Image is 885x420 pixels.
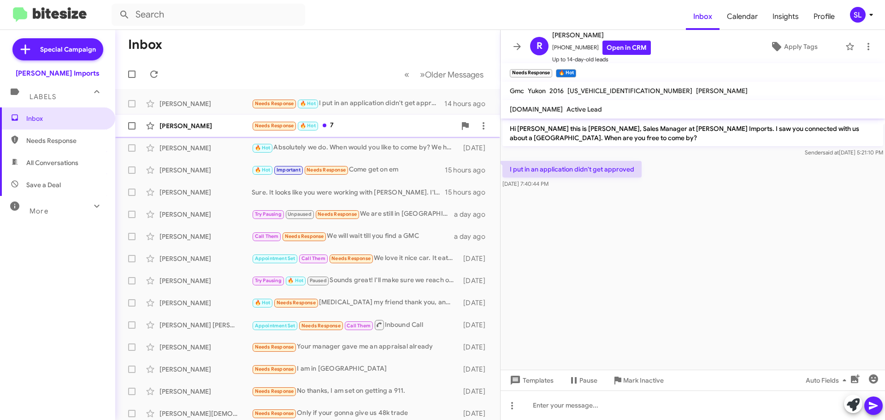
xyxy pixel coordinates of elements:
[159,387,252,396] div: [PERSON_NAME]
[159,143,252,153] div: [PERSON_NAME]
[806,372,850,389] span: Auto Fields
[159,188,252,197] div: [PERSON_NAME]
[459,365,493,374] div: [DATE]
[567,87,692,95] span: [US_VEHICLE_IDENTIFICATION_NUMBER]
[301,255,325,261] span: Call Them
[399,65,489,84] nav: Page navigation example
[255,388,294,394] span: Needs Response
[696,87,748,95] span: [PERSON_NAME]
[252,386,459,396] div: No thanks, I am set on getting a 911.
[502,120,883,146] p: Hi [PERSON_NAME] this is [PERSON_NAME], Sales Manager at [PERSON_NAME] Imports. I saw you connect...
[454,232,493,241] div: a day ago
[720,3,765,30] a: Calendar
[252,209,454,219] div: We are still in [GEOGRAPHIC_DATA]. [PERSON_NAME] reached out and is aware. Thank you.
[459,387,493,396] div: [DATE]
[252,120,456,131] div: 7
[459,276,493,285] div: [DATE]
[537,39,543,53] span: R
[252,297,459,308] div: [MEDICAL_DATA] my friend thank you, and I will gladly recommend that friends of my stop by and vi...
[159,343,252,352] div: [PERSON_NAME]
[510,87,524,95] span: Gmc
[255,255,295,261] span: Appointment Set
[255,211,282,217] span: Try Pausing
[605,372,671,389] button: Mark Inactive
[301,323,341,329] span: Needs Response
[420,69,425,80] span: »
[318,211,357,217] span: Needs Response
[252,408,459,419] div: Only if your gonna give us 48k trade
[579,372,597,389] span: Pause
[255,101,294,106] span: Needs Response
[252,275,459,286] div: Sounds great! I'll make sure we reach out to you [DATE] just to make sure we're still good for th...
[561,372,605,389] button: Pause
[445,166,493,175] div: 15 hours ago
[285,233,324,239] span: Needs Response
[552,41,651,55] span: [PHONE_NUMBER]
[252,231,454,242] div: We will wait till you find a GMC
[404,69,409,80] span: «
[347,323,371,329] span: Call Them
[252,98,444,109] div: I put in an application didn't get approved
[508,372,554,389] span: Templates
[255,278,282,284] span: Try Pausing
[784,38,818,55] span: Apply Tags
[252,188,445,197] div: Sure. It looks like you were working with [PERSON_NAME]. I'll have him send some information over...
[850,7,866,23] div: SL
[556,69,576,77] small: 🔥 Hot
[510,69,552,77] small: Needs Response
[510,105,563,113] span: [DOMAIN_NAME]
[459,143,493,153] div: [DATE]
[252,364,459,374] div: I am in [GEOGRAPHIC_DATA]
[159,254,252,263] div: [PERSON_NAME]
[255,167,271,173] span: 🔥 Hot
[528,87,546,95] span: Yukon
[454,210,493,219] div: a day ago
[459,409,493,418] div: [DATE]
[159,298,252,308] div: [PERSON_NAME]
[765,3,806,30] a: Insights
[159,99,252,108] div: [PERSON_NAME]
[255,366,294,372] span: Needs Response
[159,210,252,219] div: [PERSON_NAME]
[255,300,271,306] span: 🔥 Hot
[823,149,839,156] span: said at
[300,123,316,129] span: 🔥 Hot
[331,255,371,261] span: Needs Response
[252,165,445,175] div: Come get on em
[842,7,875,23] button: SL
[40,45,96,54] span: Special Campaign
[252,253,459,264] div: We love it nice car. It eats a lot of gas, but that comes with having a hopped up engine.
[255,323,295,329] span: Appointment Set
[255,410,294,416] span: Needs Response
[310,278,327,284] span: Paused
[552,55,651,64] span: Up to 14-day-old leads
[445,188,493,197] div: 15 hours ago
[288,278,303,284] span: 🔥 Hot
[159,365,252,374] div: [PERSON_NAME]
[444,99,493,108] div: 14 hours ago
[307,167,346,173] span: Needs Response
[502,180,549,187] span: [DATE] 7:40:44 PM
[798,372,857,389] button: Auto Fields
[552,30,651,41] span: [PERSON_NAME]
[686,3,720,30] a: Inbox
[252,342,459,352] div: Your manager gave me an appraisal already
[549,87,564,95] span: 2016
[159,121,252,130] div: [PERSON_NAME]
[255,123,294,129] span: Needs Response
[459,298,493,308] div: [DATE]
[459,343,493,352] div: [DATE]
[806,3,842,30] a: Profile
[29,207,48,215] span: More
[252,142,459,153] div: Absolutely we do. When would you like to come by? We have some time [DATE] at 10:45 am or would 1...
[399,65,415,84] button: Previous
[159,276,252,285] div: [PERSON_NAME]
[159,166,252,175] div: [PERSON_NAME]
[414,65,489,84] button: Next
[252,319,459,331] div: Inbound Call
[277,167,301,173] span: Important
[16,69,100,78] div: [PERSON_NAME] Imports
[602,41,651,55] a: Open in CRM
